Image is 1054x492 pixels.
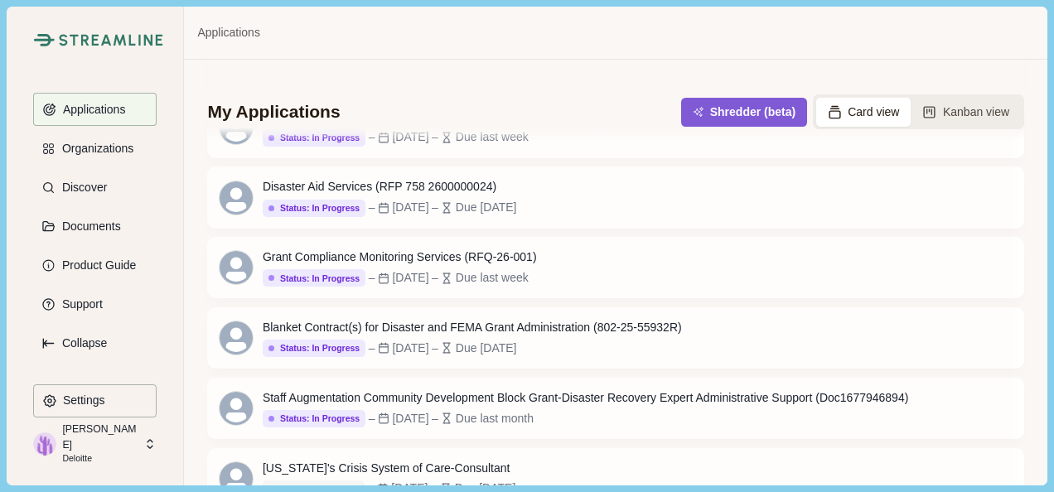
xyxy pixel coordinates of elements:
svg: avatar [220,181,253,215]
div: My Applications [207,100,340,123]
a: Streamline Climate LogoStreamline Climate Logo [33,33,157,46]
p: [PERSON_NAME] [62,422,138,452]
div: – [432,269,438,287]
p: Discover [56,181,107,195]
div: Status: In Progress [268,413,360,424]
div: Due last week [456,269,529,287]
p: Deloitte [62,452,138,465]
img: profile picture [33,432,56,456]
div: – [432,199,438,216]
p: Support [56,297,103,311]
div: [DATE] [392,340,428,357]
svg: avatar [220,392,253,425]
a: Applications [197,24,260,41]
p: Collapse [56,336,107,350]
svg: avatar [220,321,253,355]
button: Kanban view [911,98,1021,127]
button: Support [33,287,157,321]
div: – [369,199,375,216]
a: Grant Compliance Monitoring Services (RFQ-26-001)Status: In Progress–[DATE]–Due last week [207,237,1023,298]
img: Streamline Climate Logo [59,34,163,46]
div: [US_STATE]'s Crisis System of Care-Consultant [263,460,515,477]
a: Staff Augmentation Community Development Block Grant-Disaster Recovery Expert Administrative Supp... [207,378,1023,439]
div: Staff Augmentation Community Development Block Grant-Disaster Recovery Expert Administrative Supp... [263,389,908,407]
a: Blanket Contract(s) for Disaster and FEMA Grant Administration (802-25-55932R)Status: In Progress... [207,307,1023,369]
button: Status: In Progress [263,340,365,357]
a: Settings [33,384,157,423]
button: Applications [33,93,157,126]
div: Due [DATE] [456,199,517,216]
div: Blanket Contract(s) for Disaster and FEMA Grant Administration (802-25-55932R) [263,319,682,336]
div: [DATE] [392,410,428,427]
button: Card view [816,98,911,127]
div: Due [DATE] [456,340,517,357]
p: Product Guide [56,258,137,273]
div: [DATE] [392,269,428,287]
div: Status: In Progress [268,273,360,284]
div: Due last month [456,410,534,427]
button: Settings [33,384,157,417]
p: Organizations [56,142,133,156]
button: Status: In Progress [263,269,365,287]
div: – [369,269,375,287]
div: Status: In Progress [268,343,360,354]
div: Grant Compliance Monitoring Services (RFQ-26-001) [263,248,537,266]
div: – [432,410,438,427]
button: Status: In Progress [263,200,365,217]
div: – [369,340,375,357]
button: Status: In Progress [263,410,365,427]
a: Disaster Aid Services (RFP 758 2600000024)Status: In Progress–[DATE]–Due [DATE] [207,166,1023,228]
div: Status: In Progress [268,203,360,214]
button: Discover [33,171,157,204]
div: Disaster Aid Services (RFP 758 2600000024) [263,178,517,195]
img: Streamline Climate Logo [33,33,54,46]
button: Organizations [33,132,157,165]
button: Product Guide [33,248,157,282]
p: Settings [57,393,105,408]
div: [DATE] [392,199,428,216]
svg: avatar [220,251,253,284]
p: Applications [57,103,126,117]
div: – [432,340,438,357]
div: – [369,410,375,427]
button: Documents [33,210,157,243]
button: Shredder (beta) [681,98,807,127]
button: Expand [33,326,157,359]
p: Documents [56,219,121,234]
